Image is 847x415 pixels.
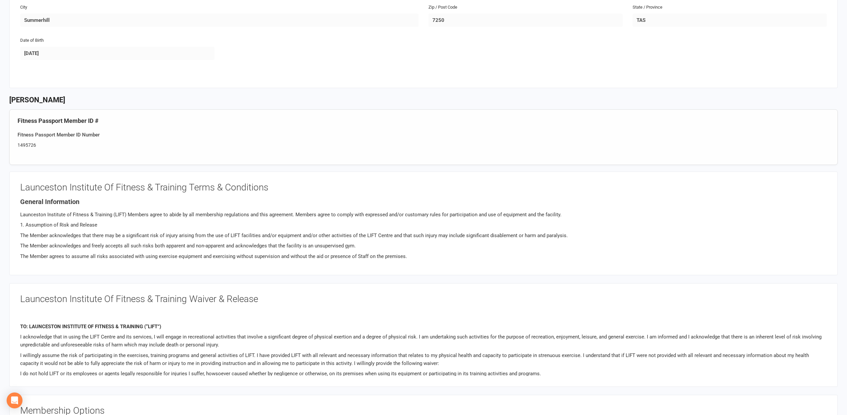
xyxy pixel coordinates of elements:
[20,198,827,205] h4: General Information
[20,370,827,378] p: I do not hold LIFT or its employees or agents legally responsible for injuries I suffer, howsoeve...
[20,263,827,279] p: The Member hereby releases, indemnifies and hold harmless LIFT, its employees and officers and af...
[20,242,827,250] p: The Member acknowledges and freely accepts all such risks both apparent and non-apparent and ackn...
[9,96,838,104] h3: [PERSON_NAME]
[20,232,827,239] p: The Member acknowledges that there may be a significant risk of injury arising from the use of LI...
[20,351,827,367] p: I willingly assume the risk of participating in the exercises, training programs and general acti...
[20,252,827,260] p: The Member agrees to assume all risks associated with using exercise equipment and exercising wit...
[18,141,829,149] div: 1495726
[20,221,827,229] p: 1. Assumption of Risk and Release
[428,4,457,11] label: Zip / Post Code
[18,118,829,124] h4: Fitness Passport Member ID #
[20,333,827,349] p: I acknowledge that in using the LIFT Centre and its services, I will engage in recreational activ...
[20,211,827,219] p: Launceston Institute of Fitness & Training (LIFT) Members agree to abide by all membership regula...
[20,324,161,330] span: TO: LAUNCESTON INSTITUTE OF FITNESS & TRAINING (“LIFT”)
[633,4,662,11] label: State / Province
[20,4,27,11] label: City
[7,392,22,408] div: Open Intercom Messenger
[20,182,827,193] h3: Launceston Institute Of Fitness & Training Terms & Conditions
[9,172,838,275] signed-waiver-collapsible-panel: waiver.signed_waiver_form_attributes.gym_tacs_title
[20,37,44,44] label: Date of Birth
[9,283,838,387] signed-waiver-collapsible-panel: waiver.signed_waiver_form_attributes.waiver_release_title
[18,131,829,139] div: Fitness Passport Member ID Number
[20,294,827,304] h3: Launceston Institute Of Fitness & Training Waiver & Release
